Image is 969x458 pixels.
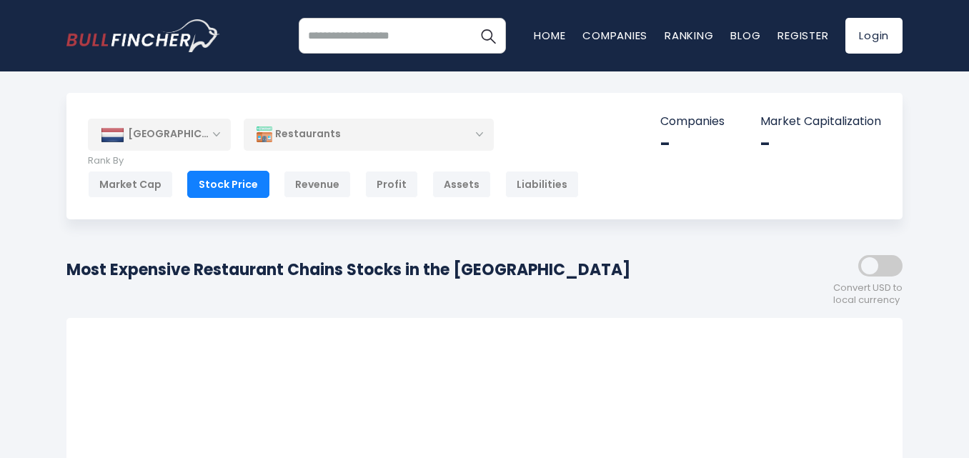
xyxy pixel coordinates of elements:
[505,171,579,198] div: Liabilities
[534,28,565,43] a: Home
[284,171,351,198] div: Revenue
[187,171,269,198] div: Stock Price
[760,133,881,155] div: -
[582,28,647,43] a: Companies
[88,119,231,150] div: [GEOGRAPHIC_DATA]
[665,28,713,43] a: Ranking
[470,18,506,54] button: Search
[730,28,760,43] a: Blog
[777,28,828,43] a: Register
[760,114,881,129] p: Market Capitalization
[660,133,725,155] div: -
[66,258,630,282] h1: Most Expensive Restaurant Chains Stocks in the [GEOGRAPHIC_DATA]
[88,171,173,198] div: Market Cap
[66,19,220,52] img: bullfincher logo
[88,155,579,167] p: Rank By
[365,171,418,198] div: Profit
[845,18,903,54] a: Login
[244,118,494,151] div: Restaurants
[432,171,491,198] div: Assets
[833,282,903,307] span: Convert USD to local currency
[66,19,220,52] a: Go to homepage
[660,114,725,129] p: Companies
